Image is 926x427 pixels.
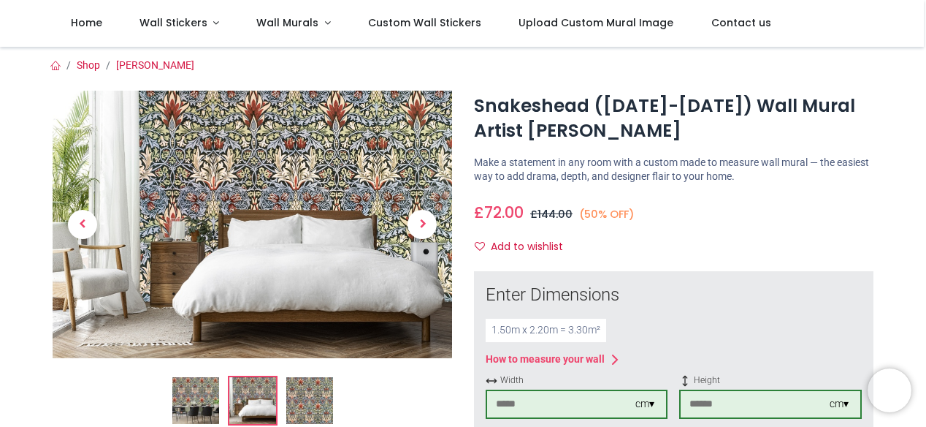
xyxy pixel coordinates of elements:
span: Previous [68,210,97,239]
span: 144.00 [537,207,573,222]
span: Height [679,374,861,387]
div: cm ▾ [635,397,654,412]
span: 72.00 [484,202,524,223]
span: Next [407,210,437,239]
span: Wall Murals [256,15,318,30]
a: Shop [77,59,100,71]
button: Add to wishlistAdd to wishlist [474,235,575,260]
img: WS-68672-03 [286,377,333,424]
span: Width [486,374,667,387]
i: Add to wishlist [475,241,485,252]
a: Previous [53,131,112,318]
p: Make a statement in any room with a custom made to measure wall mural — the easiest way to add dr... [474,156,873,184]
div: How to measure your wall [486,352,605,367]
iframe: Brevo live chat [868,369,911,412]
div: cm ▾ [830,397,849,412]
span: Home [71,15,102,30]
img: Snakeshead (1876-1877) Wall Mural Artist William Morris [172,377,219,424]
img: WS-68672-02 [53,91,452,358]
span: £ [474,202,524,223]
span: Wall Stickers [139,15,207,30]
small: (50% OFF) [579,207,635,222]
div: 1.50 m x 2.20 m = 3.30 m² [486,319,606,342]
h1: Snakeshead ([DATE]-[DATE]) Wall Mural Artist [PERSON_NAME] [474,94,873,144]
a: [PERSON_NAME] [116,59,194,71]
img: WS-68672-02 [229,377,276,424]
span: Custom Wall Stickers [368,15,481,30]
a: Next [392,131,452,318]
span: £ [530,207,573,222]
span: Contact us [711,15,771,30]
div: Enter Dimensions [486,283,862,308]
span: Upload Custom Mural Image [519,15,673,30]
